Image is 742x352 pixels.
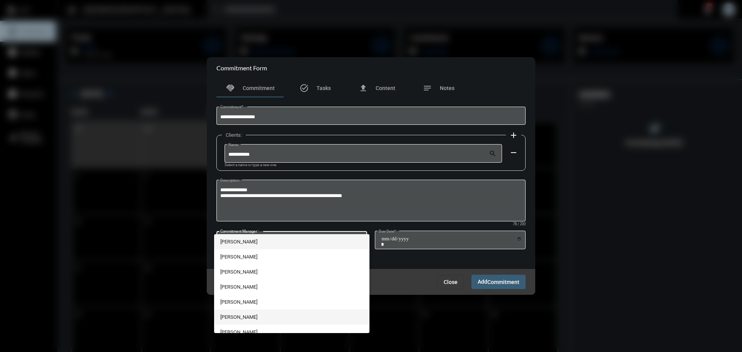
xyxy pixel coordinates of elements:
[220,264,364,279] span: [PERSON_NAME]
[220,325,364,340] span: [PERSON_NAME]
[220,279,364,294] span: [PERSON_NAME]
[220,294,364,309] span: [PERSON_NAME]
[220,309,364,325] span: [PERSON_NAME]
[220,234,364,249] span: [PERSON_NAME]
[220,249,364,264] span: [PERSON_NAME]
